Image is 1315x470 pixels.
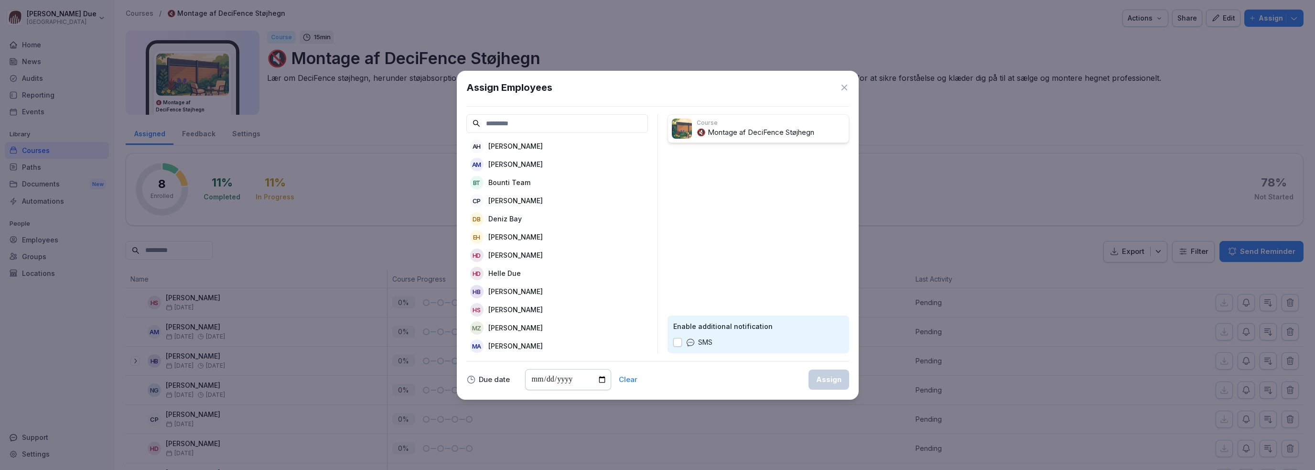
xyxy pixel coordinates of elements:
p: Enable additional notification [673,321,843,331]
div: DB [470,212,484,226]
p: Course [697,119,845,127]
p: Deniz Bay [488,214,522,224]
p: [PERSON_NAME] [488,232,543,242]
p: Bounti Team [488,177,530,187]
h1: Assign Employees [466,80,552,95]
p: Helle Due [488,268,521,278]
div: HD [470,267,484,280]
div: HD [470,249,484,262]
p: 🔇 Montage af DeciFence Støjhegn [697,127,845,138]
div: AM [470,158,484,171]
p: [PERSON_NAME] [488,159,543,169]
p: SMS [698,337,712,348]
div: HS [470,303,484,317]
p: [PERSON_NAME] [488,196,543,206]
div: MA [470,339,484,353]
div: BT [470,176,484,189]
p: [PERSON_NAME] [488,250,543,260]
div: EH [470,230,484,244]
p: [PERSON_NAME] [488,305,543,315]
p: [PERSON_NAME] [488,323,543,333]
p: [PERSON_NAME] [488,141,543,151]
p: [PERSON_NAME] [488,286,543,296]
div: AH [470,140,484,153]
div: HB [470,285,484,298]
p: [PERSON_NAME] [488,341,543,351]
button: Clear [619,376,637,383]
div: MZ [470,321,484,335]
p: Due date [479,376,510,383]
div: Assign [816,374,841,385]
button: Assign [808,370,849,390]
div: CP [470,194,484,208]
